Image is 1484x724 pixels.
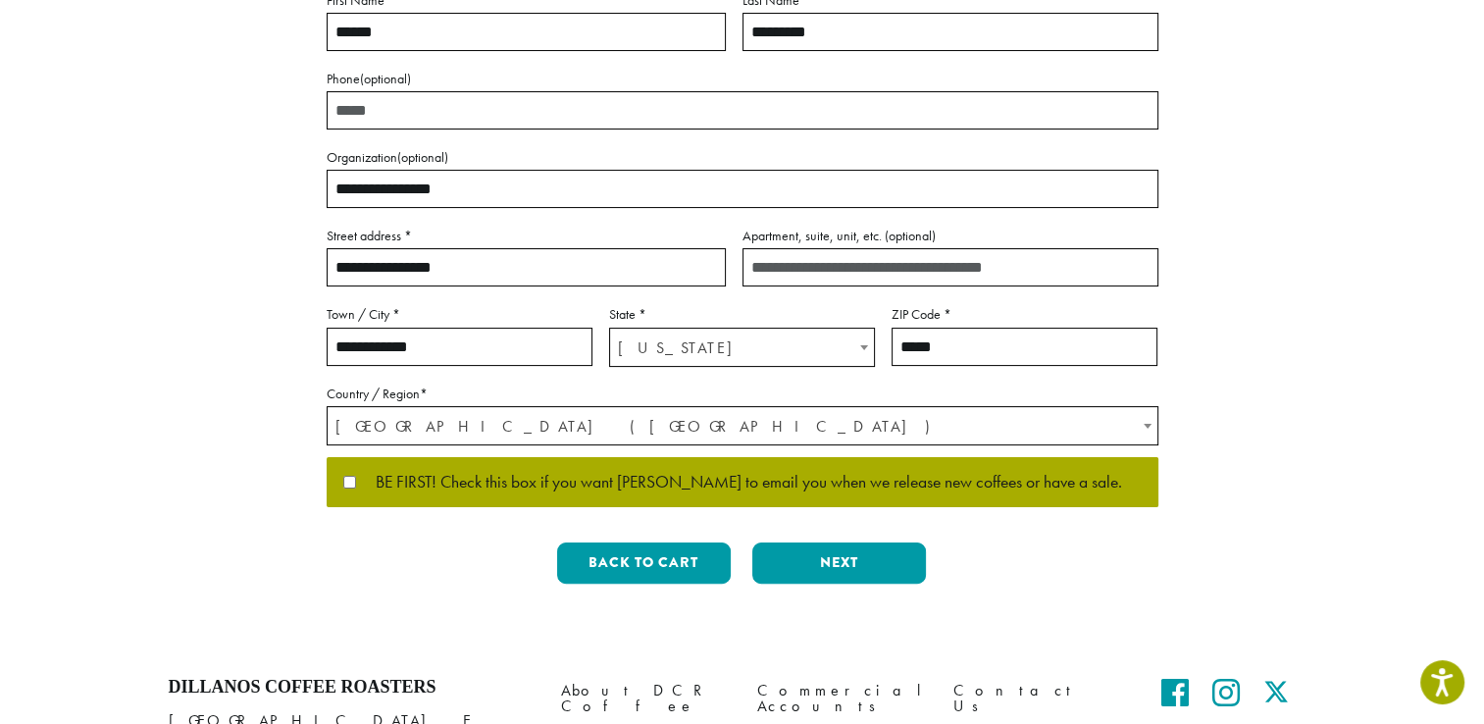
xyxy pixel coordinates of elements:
span: BE FIRST! Check this box if you want [PERSON_NAME] to email you when we release new coffees or ha... [356,474,1122,491]
label: ZIP Code [892,302,1157,327]
span: Washington [610,329,874,367]
a: Contact Us [953,677,1120,719]
span: (optional) [885,227,936,244]
h4: Dillanos Coffee Roasters [169,677,532,698]
label: Street address [327,224,726,248]
label: Apartment, suite, unit, etc. [742,224,1158,248]
a: Commercial Accounts [757,677,924,719]
label: Organization [327,145,1158,170]
span: (optional) [360,70,411,87]
label: Town / City [327,302,592,327]
button: Back to cart [557,543,731,584]
input: BE FIRST! Check this box if you want [PERSON_NAME] to email you when we release new coffees or ha... [343,476,356,489]
a: About DCR Coffee [561,677,728,719]
span: United States (US) [328,407,1157,445]
button: Next [752,543,926,584]
span: (optional) [397,148,448,166]
label: State [609,302,875,327]
span: State [609,328,875,367]
span: Country / Region [327,406,1158,445]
